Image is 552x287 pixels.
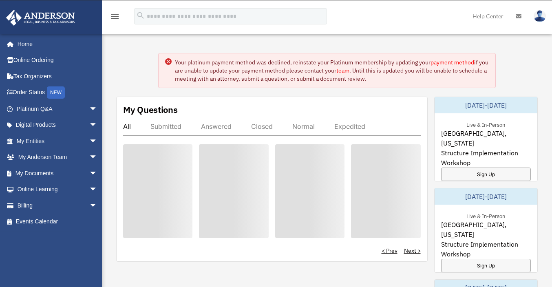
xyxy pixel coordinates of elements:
div: Closed [251,122,273,130]
a: My Documentsarrow_drop_down [6,165,110,181]
span: arrow_drop_down [89,133,106,150]
div: NEW [47,86,65,99]
span: arrow_drop_down [89,149,106,166]
span: arrow_drop_down [89,181,106,198]
span: arrow_drop_down [89,165,106,182]
a: Digital Productsarrow_drop_down [6,117,110,133]
a: Platinum Q&Aarrow_drop_down [6,101,110,117]
div: Normal [292,122,315,130]
a: My Anderson Teamarrow_drop_down [6,149,110,166]
a: menu [110,14,120,21]
a: < Prev [382,247,397,255]
div: Answered [201,122,232,130]
span: Structure Implementation Workshop [441,148,531,168]
a: Sign Up [441,168,531,181]
div: All [123,122,131,130]
span: [GEOGRAPHIC_DATA], [US_STATE] [441,220,531,239]
a: team [336,67,349,74]
span: arrow_drop_down [89,117,106,134]
a: payment method [431,59,474,66]
span: arrow_drop_down [89,101,106,117]
a: Sign Up [441,259,531,272]
div: Live & In-Person [460,211,512,220]
a: Order StatusNEW [6,84,110,101]
a: Events Calendar [6,214,110,230]
a: Tax Organizers [6,68,110,84]
div: Expedited [334,122,365,130]
div: Live & In-Person [460,120,512,128]
i: search [136,11,145,20]
div: [DATE]-[DATE] [435,188,538,205]
a: Billingarrow_drop_down [6,197,110,214]
a: Online Ordering [6,52,110,68]
span: Structure Implementation Workshop [441,239,531,259]
img: Anderson Advisors Platinum Portal [4,10,77,26]
span: [GEOGRAPHIC_DATA], [US_STATE] [441,128,531,148]
div: Your platinum payment method was declined, reinstate your Platinum membership by updating your if... [175,58,488,83]
i: menu [110,11,120,21]
a: Home [6,36,106,52]
div: My Questions [123,104,178,116]
a: Online Learningarrow_drop_down [6,181,110,198]
img: User Pic [534,10,546,22]
div: Submitted [150,122,181,130]
a: Next > [404,247,421,255]
a: My Entitiesarrow_drop_down [6,133,110,149]
span: arrow_drop_down [89,197,106,214]
div: [DATE]-[DATE] [435,97,538,113]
